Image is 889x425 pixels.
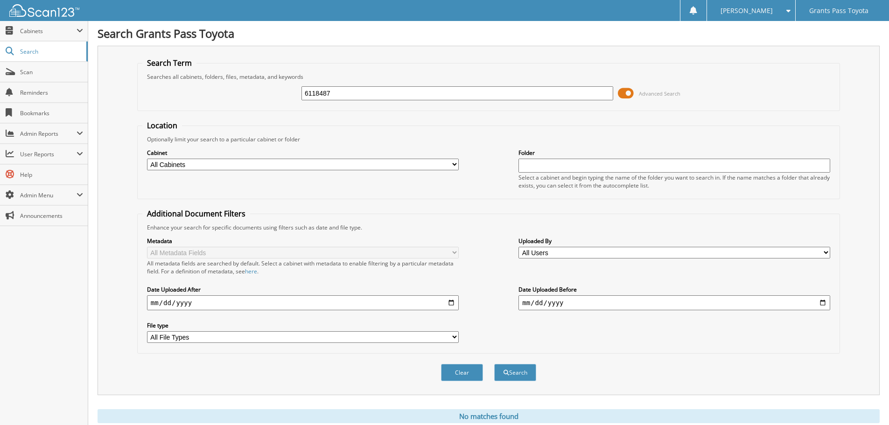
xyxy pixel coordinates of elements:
[20,150,77,158] span: User Reports
[142,223,835,231] div: Enhance your search for specific documents using filters such as date and file type.
[494,364,536,381] button: Search
[98,26,880,41] h1: Search Grants Pass Toyota
[147,286,459,293] label: Date Uploaded After
[518,149,830,157] label: Folder
[142,73,835,81] div: Searches all cabinets, folders, files, metadata, and keywords
[441,364,483,381] button: Clear
[20,191,77,199] span: Admin Menu
[142,58,196,68] legend: Search Term
[518,295,830,310] input: end
[809,8,868,14] span: Grants Pass Toyota
[98,409,880,423] div: No matches found
[142,135,835,143] div: Optionally limit your search to a particular cabinet or folder
[142,209,250,219] legend: Additional Document Filters
[20,212,83,220] span: Announcements
[518,286,830,293] label: Date Uploaded Before
[142,120,182,131] legend: Location
[20,48,82,56] span: Search
[518,174,830,189] div: Select a cabinet and begin typing the name of the folder you want to search in. If the name match...
[721,8,773,14] span: [PERSON_NAME]
[20,130,77,138] span: Admin Reports
[147,237,459,245] label: Metadata
[147,149,459,157] label: Cabinet
[147,259,459,275] div: All metadata fields are searched by default. Select a cabinet with metadata to enable filtering b...
[20,171,83,179] span: Help
[245,267,257,275] a: here
[20,89,83,97] span: Reminders
[20,27,77,35] span: Cabinets
[9,4,79,17] img: scan123-logo-white.svg
[20,68,83,76] span: Scan
[20,109,83,117] span: Bookmarks
[518,237,830,245] label: Uploaded By
[147,295,459,310] input: start
[147,321,459,329] label: File type
[639,90,680,97] span: Advanced Search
